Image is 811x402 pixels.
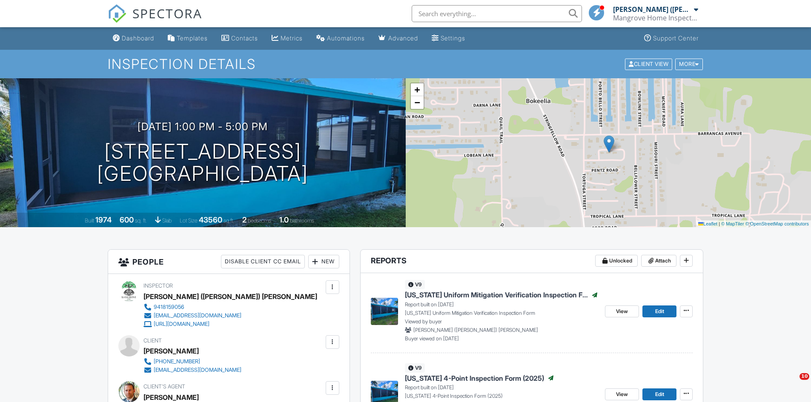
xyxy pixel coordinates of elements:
a: Advanced [375,31,421,46]
a: Zoom in [411,83,424,96]
div: 1.0 [279,215,289,224]
span: Client [143,337,162,344]
span: bathrooms [290,217,314,224]
div: 600 [120,215,134,224]
input: Search everything... [412,5,582,22]
span: Built [85,217,94,224]
a: [EMAIL_ADDRESS][DOMAIN_NAME] [143,366,241,374]
div: [PERSON_NAME] ([PERSON_NAME]) [PERSON_NAME] [613,5,692,14]
span: sq. ft. [135,217,147,224]
div: [PERSON_NAME] [143,345,199,357]
div: [PERSON_NAME] ([PERSON_NAME]) [PERSON_NAME] [143,290,317,303]
a: Metrics [268,31,306,46]
div: Client View [625,58,672,70]
span: | [719,221,720,226]
div: 1974 [95,215,112,224]
a: Settings [428,31,469,46]
img: The Best Home Inspection Software - Spectora [108,4,126,23]
img: Marker [604,135,614,153]
h1: Inspection Details [108,57,704,71]
div: 9418159056 [154,304,184,311]
div: Templates [177,34,208,42]
a: Zoom out [411,96,424,109]
div: New [308,255,339,268]
div: Mangrove Home Inspections LLC [613,14,698,22]
h3: People [108,250,350,274]
a: © MapTiler [721,221,744,226]
a: Contacts [218,31,261,46]
a: SPECTORA [108,11,202,29]
div: [URL][DOMAIN_NAME] [154,321,209,328]
a: © OpenStreetMap contributors [745,221,809,226]
div: Dashboard [122,34,154,42]
div: Advanced [388,34,418,42]
span: slab [162,217,172,224]
span: + [414,84,420,95]
span: Inspector [143,282,173,289]
div: 2 [242,215,246,224]
h3: [DATE] 1:00 pm - 5:00 pm [138,121,268,132]
span: Lot Size [180,217,198,224]
div: Disable Client CC Email [221,255,305,268]
span: SPECTORA [132,4,202,22]
div: Settings [441,34,465,42]
a: Automations (Basic) [313,31,368,46]
a: Templates [164,31,211,46]
iframe: Intercom live chat [782,373,802,393]
a: Leaflet [698,221,717,226]
div: Metrics [281,34,303,42]
div: 43560 [199,215,222,224]
a: 9418159056 [143,303,310,311]
span: bedrooms [248,217,271,224]
div: [EMAIL_ADDRESS][DOMAIN_NAME] [154,367,241,373]
a: [PHONE_NUMBER] [143,357,241,366]
span: sq.ft. [224,217,234,224]
div: Contacts [231,34,258,42]
a: Support Center [641,31,702,46]
div: Automations [327,34,365,42]
a: [URL][DOMAIN_NAME] [143,320,310,328]
span: 10 [800,373,809,380]
div: [PHONE_NUMBER] [154,358,200,365]
a: [EMAIL_ADDRESS][DOMAIN_NAME] [143,311,310,320]
div: [EMAIL_ADDRESS][DOMAIN_NAME] [154,312,241,319]
span: − [414,97,420,108]
a: Dashboard [109,31,158,46]
div: Support Center [653,34,699,42]
div: More [675,58,703,70]
h1: [STREET_ADDRESS] [GEOGRAPHIC_DATA] [97,140,308,185]
span: Client's Agent [143,383,185,390]
a: Client View [624,60,674,67]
